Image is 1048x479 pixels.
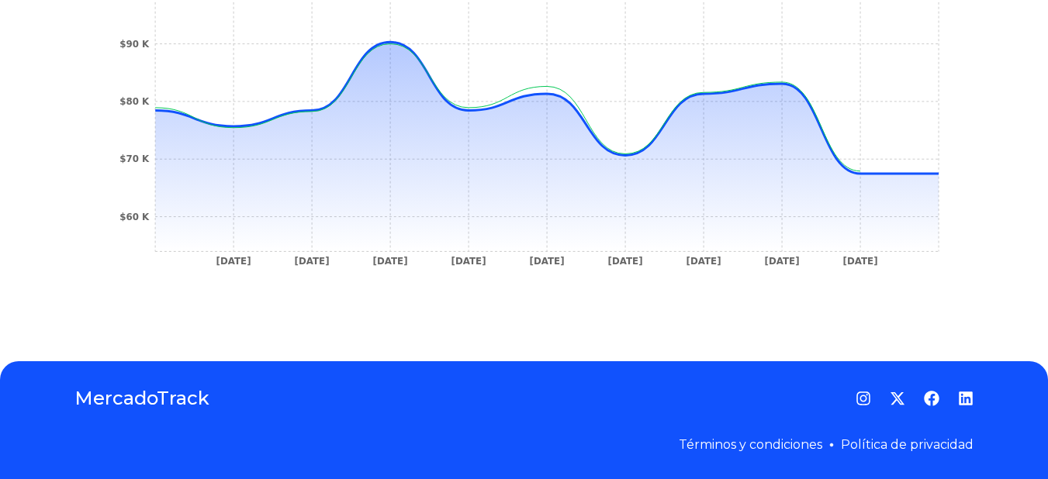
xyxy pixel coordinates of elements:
[530,256,565,267] tspan: [DATE]
[765,256,800,267] tspan: [DATE]
[843,256,878,267] tspan: [DATE]
[119,153,150,164] tspan: $70 K
[687,256,721,267] tspan: [DATE]
[890,391,905,406] a: Twitter
[451,256,486,267] tspan: [DATE]
[841,437,974,452] a: Política de privacidad
[119,39,150,50] tspan: $90 K
[856,391,871,406] a: Instagram
[119,212,150,222] tspan: $60 K
[608,256,643,267] tspan: [DATE]
[295,256,330,267] tspan: [DATE]
[216,256,251,267] tspan: [DATE]
[74,386,209,411] a: MercadoTrack
[679,437,822,452] a: Términos y condiciones
[958,391,974,406] a: LinkedIn
[924,391,939,406] a: Facebook
[373,256,408,267] tspan: [DATE]
[119,96,150,107] tspan: $80 K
